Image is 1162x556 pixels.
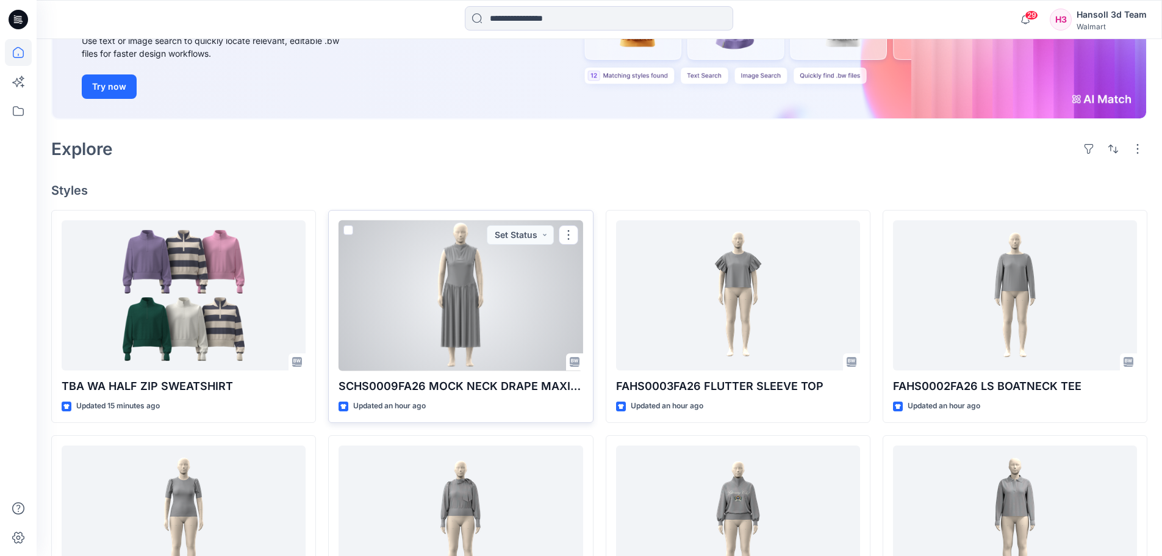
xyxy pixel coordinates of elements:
div: Hansoll 3d Team [1077,7,1147,22]
p: Updated an hour ago [631,400,703,413]
h2: Explore [51,139,113,159]
button: Try now [82,74,137,99]
a: FAHS0002FA26 LS BOATNECK TEE [893,220,1137,371]
p: TBA WA HALF ZIP SWEATSHIRT [62,378,306,395]
a: TBA WA HALF ZIP SWEATSHIRT [62,220,306,371]
a: FAHS0003FA26 FLUTTER SLEEVE TOP [616,220,860,371]
p: Updated an hour ago [353,400,426,413]
p: FAHS0003FA26 FLUTTER SLEEVE TOP [616,378,860,395]
h4: Styles [51,183,1147,198]
span: 29 [1025,10,1038,20]
p: SCHS0009FA26 MOCK NECK DRAPE MAXI DRESS [339,378,583,395]
p: Updated 15 minutes ago [76,400,160,413]
a: SCHS0009FA26 MOCK NECK DRAPE MAXI DRESS [339,220,583,371]
p: Updated an hour ago [908,400,980,413]
div: Walmart [1077,22,1147,31]
div: H3 [1050,9,1072,31]
p: FAHS0002FA26 LS BOATNECK TEE [893,378,1137,395]
div: Use text or image search to quickly locate relevant, editable .bw files for faster design workflows. [82,34,356,60]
